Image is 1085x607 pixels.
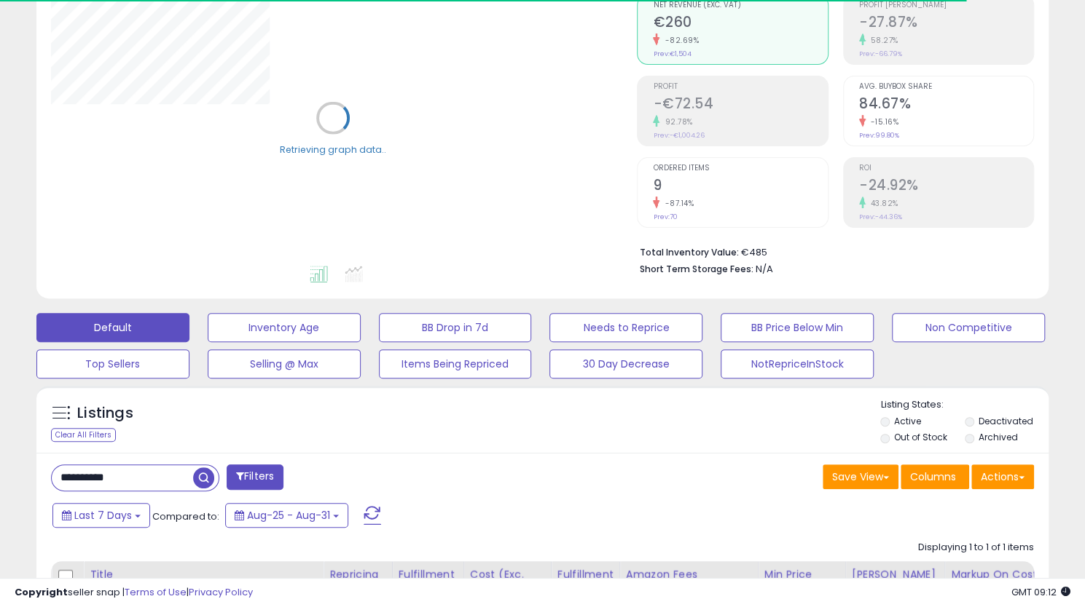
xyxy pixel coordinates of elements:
button: BB Price Below Min [721,313,874,342]
h2: -27.87% [859,14,1033,33]
h2: 84.67% [859,95,1033,115]
span: Avg. Buybox Share [859,83,1033,91]
small: Prev: 70 [653,213,677,221]
button: Items Being Repriced [379,349,532,378]
small: Prev: €1,504 [653,49,691,58]
span: N/A [755,262,772,276]
button: Top Sellers [36,349,189,378]
h2: -€72.54 [653,95,827,115]
div: Displaying 1 to 1 of 1 items [918,541,1034,555]
button: Actions [971,464,1034,489]
small: Prev: -€1,004.26 [653,131,704,140]
div: seller snap | | [15,586,253,600]
button: Filters [227,464,283,490]
button: Needs to Reprice [549,313,702,342]
strong: Copyright [15,585,68,599]
small: Prev: -66.79% [859,49,902,58]
label: Active [894,415,921,427]
div: Retrieving graph data.. [280,143,386,156]
h2: 9 [653,177,827,197]
button: NotRepriceInStock [721,349,874,378]
span: Aug-25 - Aug-31 [247,508,330,523]
button: Non Competitive [892,313,1045,342]
span: Profit [PERSON_NAME] [859,1,1033,9]
a: Terms of Use [125,585,187,599]
span: Columns [910,469,956,484]
button: Save View [823,464,898,489]
small: -82.69% [659,35,699,46]
span: Ordered Items [653,164,827,172]
small: Prev: 99.80% [859,131,899,140]
b: Total Inventory Value: [639,246,738,258]
small: 43.82% [866,198,898,209]
label: Archived [979,431,1018,443]
small: 58.27% [866,35,898,46]
button: Default [36,313,189,342]
span: ROI [859,164,1033,172]
span: 2025-09-8 09:12 GMT [1011,585,1070,599]
small: -15.16% [866,116,899,127]
button: Last 7 Days [52,503,150,528]
h2: €260 [653,14,827,33]
h5: Listings [77,403,133,424]
button: Selling @ Max [208,349,361,378]
b: Short Term Storage Fees: [639,263,753,275]
small: -87.14% [659,198,694,209]
label: Deactivated [979,415,1033,427]
span: Net Revenue (Exc. VAT) [653,1,827,9]
h2: -24.92% [859,177,1033,197]
span: Profit [653,83,827,91]
a: Privacy Policy [189,585,253,599]
span: Compared to: [152,509,219,523]
small: 92.78% [659,116,692,127]
p: Listing States: [880,398,1049,412]
span: Last 7 Days [74,508,132,523]
button: Columns [901,464,969,489]
button: Inventory Age [208,313,361,342]
li: €485 [639,242,1023,260]
button: Aug-25 - Aug-31 [225,503,348,528]
div: Clear All Filters [51,428,116,442]
button: BB Drop in 7d [379,313,532,342]
label: Out of Stock [894,431,947,443]
small: Prev: -44.36% [859,213,902,221]
button: 30 Day Decrease [549,349,702,378]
